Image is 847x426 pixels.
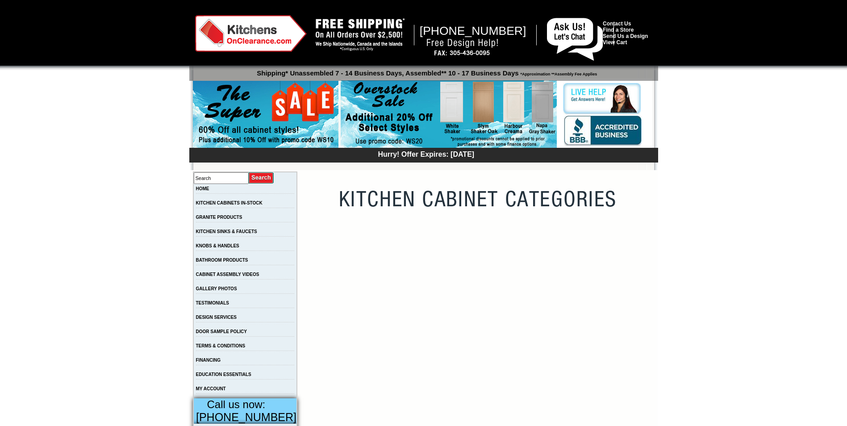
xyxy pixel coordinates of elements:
a: BATHROOM PRODUCTS [196,258,248,263]
a: Contact Us [603,21,631,27]
a: GRANITE PRODUCTS [196,215,242,220]
a: TESTIMONIALS [196,301,229,305]
a: CABINET ASSEMBLY VIDEOS [196,272,259,277]
input: Submit [249,172,274,184]
a: HOME [196,186,209,191]
img: Kitchens on Clearance Logo [195,15,307,52]
a: MY ACCOUNT [196,386,226,391]
a: DOOR SAMPLE POLICY [196,329,247,334]
div: Hurry! Offer Expires: [DATE] [194,149,658,159]
a: GALLERY PHOTOS [196,286,237,291]
a: Send Us a Design [603,33,648,39]
span: Call us now: [207,398,266,410]
a: View Cart [603,39,627,46]
a: KNOBS & HANDLES [196,243,239,248]
span: [PHONE_NUMBER] [420,24,526,38]
span: *Approximation **Assembly Fee Applies [519,70,597,76]
a: KITCHEN CABINETS IN-STOCK [196,200,263,205]
a: FINANCING [196,358,221,363]
p: Shipping* Unassembled 7 - 14 Business Days, Assembled** 10 - 17 Business Days [194,65,658,77]
span: [PHONE_NUMBER] [196,411,296,423]
a: EDUCATION ESSENTIALS [196,372,251,377]
a: Find a Store [603,27,634,33]
a: TERMS & CONDITIONS [196,343,246,348]
a: KITCHEN SINKS & FAUCETS [196,229,257,234]
a: DESIGN SERVICES [196,315,237,320]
